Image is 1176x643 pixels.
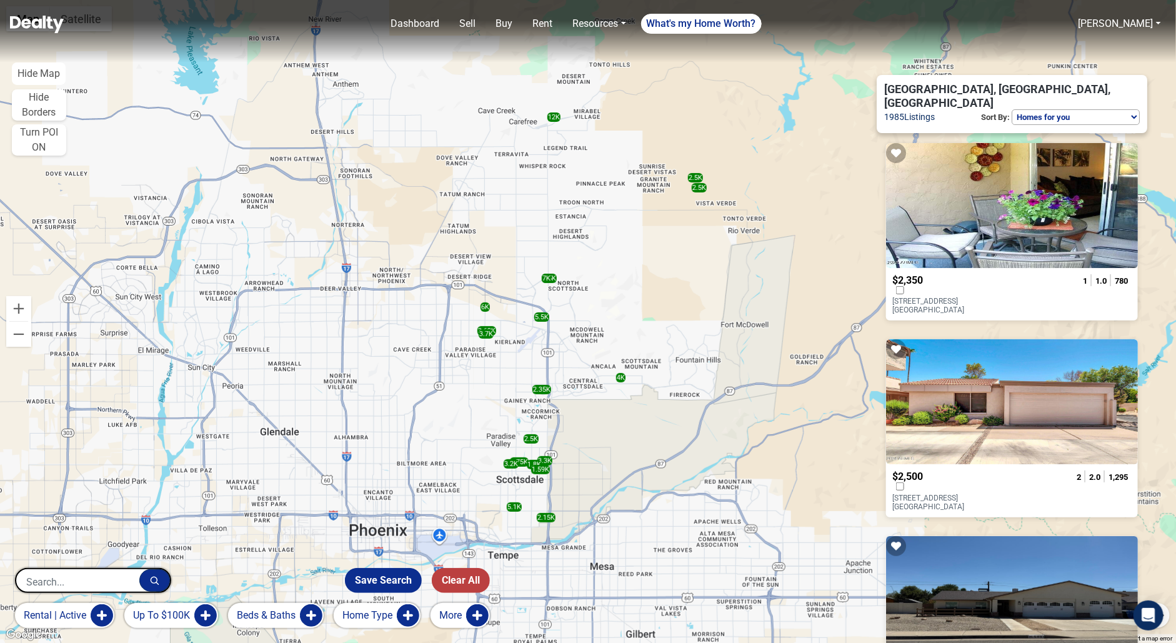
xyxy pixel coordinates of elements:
[1077,472,1081,482] span: 2
[892,274,923,286] span: $2,350
[12,62,66,85] button: Hide Map
[1083,276,1087,286] span: 1
[15,603,114,628] button: rental | active
[537,513,556,522] div: 2.15K
[10,16,64,33] img: Dealty - Buy, Sell & Rent Homes
[1115,276,1128,286] span: 780
[531,465,550,474] div: 1.59K
[1095,276,1107,286] span: 1.0
[547,112,561,122] div: 12K
[616,373,625,382] div: 4K
[12,124,66,156] button: Turn POI ON
[345,568,422,593] button: Save Search
[534,312,549,322] div: 5.5K
[507,502,522,512] div: 5.1K
[1109,472,1128,482] span: 1,295
[884,110,935,125] span: 1985 Listings
[979,109,1012,126] p: Sort By:
[527,11,557,36] a: Rent
[1089,472,1100,482] span: 2.0
[532,385,551,394] div: 2.35K
[6,296,31,321] button: Zoom in
[892,471,923,482] span: $2,500
[228,603,324,628] button: Beds & Baths
[454,11,481,36] a: Sell
[124,603,218,628] button: Up to $100K
[510,457,529,467] div: 3.75K
[567,11,630,36] a: Resources
[334,603,421,628] button: Home Type
[432,568,490,593] button: Clear All
[386,11,444,36] a: Dashboard
[481,302,490,312] div: 6K
[16,569,139,594] input: Search...
[479,329,494,339] div: 3.7K
[1079,17,1154,29] a: [PERSON_NAME]
[6,606,44,643] iframe: BigID CMP Widget
[1134,601,1164,631] div: Open Intercom Messenger
[542,274,551,283] div: 7K
[524,434,539,444] div: 2.5K
[892,297,993,314] p: [STREET_ADDRESS] [GEOGRAPHIC_DATA]
[892,494,993,511] p: [STREET_ADDRESS] [GEOGRAPHIC_DATA]
[6,322,31,347] button: Zoom out
[12,89,66,121] button: Hide Borders
[491,11,517,36] a: Buy
[884,82,1125,109] span: [GEOGRAPHIC_DATA], [GEOGRAPHIC_DATA], [GEOGRAPHIC_DATA]
[892,482,908,491] label: Compare
[641,14,762,34] a: What's my Home Worth?
[537,456,552,466] div: 3.3K
[504,459,519,469] div: 3.2K
[1074,11,1166,36] a: [PERSON_NAME]
[431,603,490,628] button: More
[692,183,707,192] div: 2.5K
[892,286,908,294] label: Compare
